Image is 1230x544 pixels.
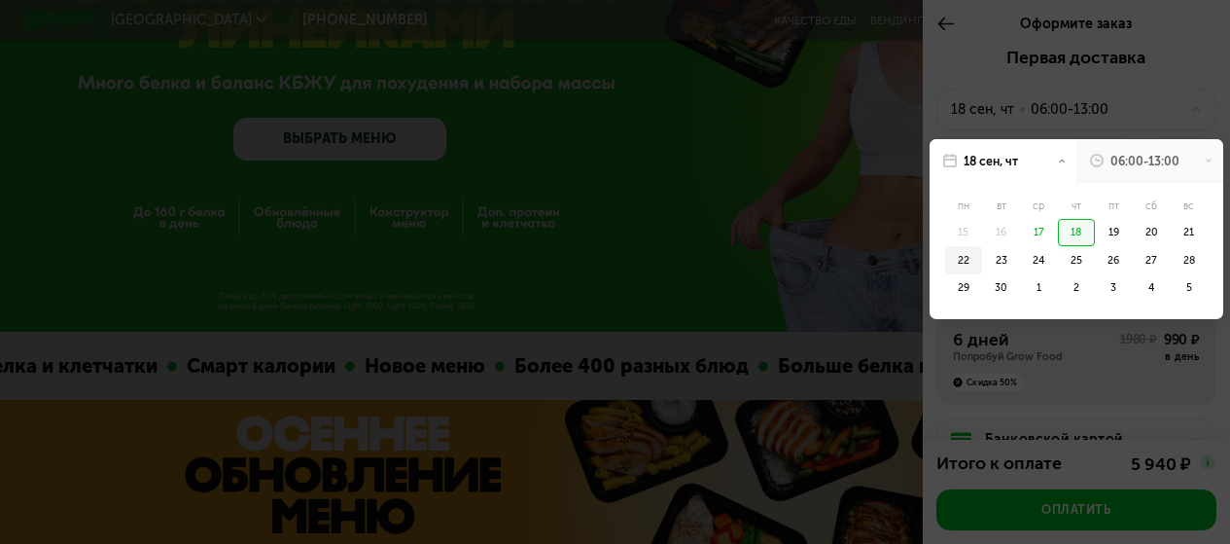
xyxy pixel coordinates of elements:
[982,274,1020,302] div: 30
[1058,219,1096,246] div: 18
[1110,153,1179,170] div: 06:00-13:00
[945,219,983,246] div: 15
[1058,194,1096,219] div: чт
[964,153,1018,170] div: 18 сен, чт
[945,274,983,302] div: 29
[1058,246,1096,273] div: 25
[1170,219,1208,246] div: 21
[1170,194,1208,219] div: вс
[945,246,983,273] div: 22
[1095,274,1133,302] div: 3
[1133,274,1171,302] div: 4
[1058,274,1096,302] div: 2
[1095,246,1133,273] div: 26
[1020,274,1058,302] div: 1
[1095,219,1133,246] div: 19
[1020,246,1058,273] div: 24
[1020,219,1058,246] div: 17
[1133,194,1171,219] div: сб
[945,194,983,219] div: пн
[1020,194,1058,219] div: ср
[982,194,1020,219] div: вт
[1133,219,1171,246] div: 20
[982,246,1020,273] div: 23
[1133,246,1171,273] div: 27
[982,219,1020,246] div: 16
[1170,274,1208,302] div: 5
[1170,246,1208,273] div: 28
[1095,194,1133,219] div: пт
